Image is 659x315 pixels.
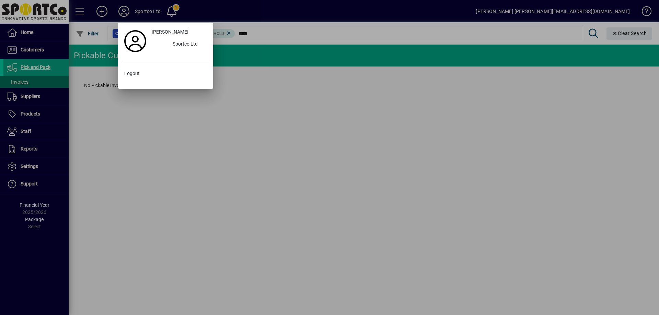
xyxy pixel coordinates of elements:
span: Logout [124,70,140,77]
span: [PERSON_NAME] [152,28,188,36]
a: [PERSON_NAME] [149,26,210,38]
button: Sportco Ltd [149,38,210,51]
div: Sportco Ltd [167,38,210,51]
a: Profile [122,35,149,47]
button: Logout [122,68,210,80]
